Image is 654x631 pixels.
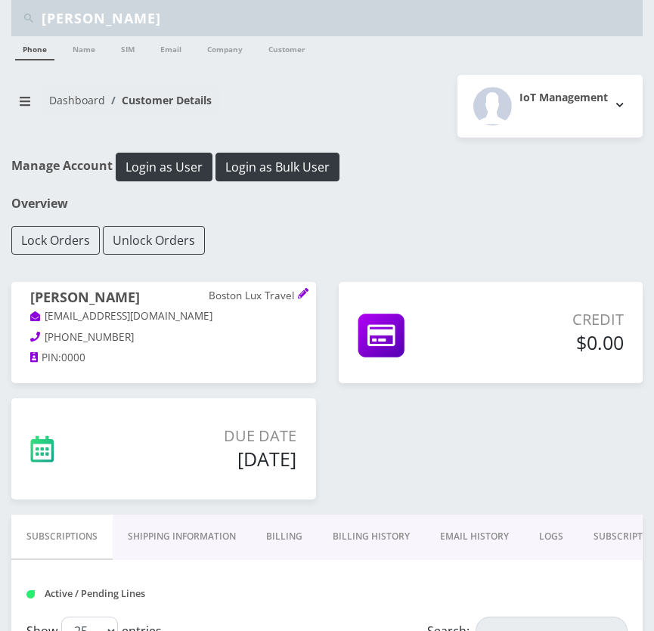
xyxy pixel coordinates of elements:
[26,590,35,599] img: Active / Pending Lines
[42,4,639,32] input: Search Teltik
[519,91,608,104] h2: IoT Management
[126,447,296,470] h5: [DATE]
[126,425,296,447] p: Due Date
[524,515,578,558] a: LOGS
[116,153,212,181] button: Login as User
[11,85,316,128] nav: breadcrumb
[49,93,105,107] a: Dashboard
[11,226,100,255] button: Lock Orders
[478,308,624,331] p: Credit
[478,331,624,354] h5: $0.00
[200,36,250,59] a: Company
[65,36,103,59] a: Name
[11,515,113,560] a: Subscriptions
[26,588,212,599] h1: Active / Pending Lines
[61,351,85,364] span: 0000
[30,289,297,308] h1: [PERSON_NAME]
[113,36,142,59] a: SIM
[113,157,215,174] a: Login as User
[15,36,54,60] a: Phone
[153,36,189,59] a: Email
[251,515,318,558] a: Billing
[45,330,134,344] span: [PHONE_NUMBER]
[261,36,313,59] a: Customer
[215,157,339,174] a: Login as Bulk User
[11,153,643,181] h1: Manage Account
[113,515,251,558] a: Shipping Information
[103,226,205,255] button: Unlock Orders
[11,196,643,211] h1: Overview
[457,75,643,138] button: IoT Management
[30,309,212,324] a: [EMAIL_ADDRESS][DOMAIN_NAME]
[105,92,212,108] li: Customer Details
[30,351,61,366] a: PIN:
[209,289,297,303] p: Boston Lux Travel
[215,153,339,181] button: Login as Bulk User
[318,515,425,558] a: Billing History
[425,515,524,558] a: EMAIL HISTORY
